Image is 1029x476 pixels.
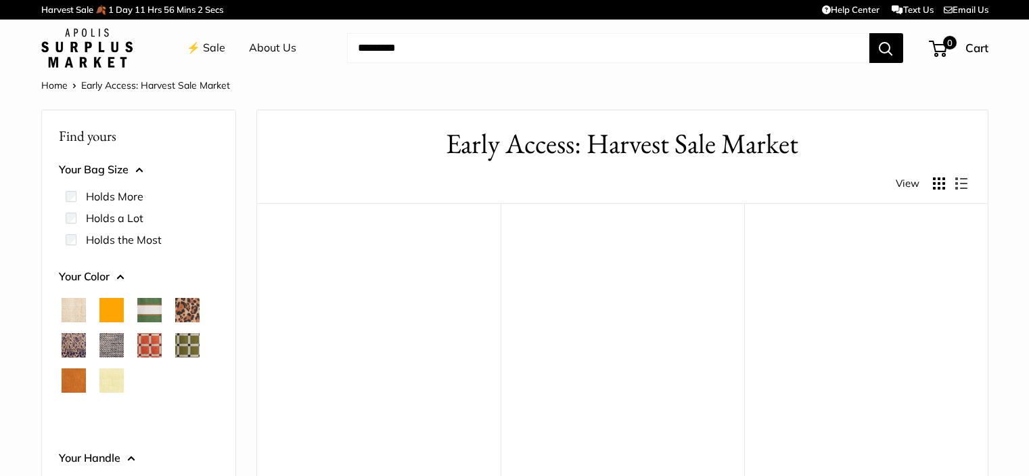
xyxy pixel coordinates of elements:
[137,368,162,393] button: Mint Sorbet
[86,210,143,226] label: Holds a Lot
[187,38,225,58] a: ⚡️ Sale
[965,41,988,55] span: Cart
[41,28,133,68] img: Apolis: Surplus Market
[137,298,162,322] button: Court Green
[99,368,124,393] button: Daisy
[62,368,86,393] button: Cognac
[175,333,200,358] button: Chenille Window Sage
[135,4,145,15] span: 11
[892,4,933,15] a: Text Us
[99,333,124,358] button: Chambray
[514,237,731,454] a: Market Tote in MustangMarket Tote in Mustang
[869,33,903,63] button: Search
[175,368,200,393] button: Mustang
[86,188,143,204] label: Holds More
[116,4,133,15] span: Day
[99,298,124,322] button: Orange
[62,404,86,428] button: White Porcelain
[62,298,86,322] button: Natural
[59,267,219,287] button: Your Color
[62,333,86,358] button: Blue Porcelain
[930,37,988,59] a: 0 Cart
[59,123,219,149] p: Find yours
[164,4,175,15] span: 56
[896,174,919,193] span: View
[59,448,219,469] button: Your Handle
[933,177,945,190] button: Display products as grid
[277,124,967,164] h1: Early Access: Harvest Sale Market
[347,33,869,63] input: Search...
[41,77,230,94] nav: Breadcrumb
[205,4,223,15] span: Secs
[944,4,988,15] a: Email Us
[249,38,296,58] a: About Us
[942,36,956,49] span: 0
[175,298,200,322] button: Cheetah
[822,4,879,15] a: Help Center
[137,333,162,358] button: Chenille Window Brick
[86,232,162,248] label: Holds the Most
[81,79,230,91] span: Early Access: Harvest Sale Market
[177,4,196,15] span: Mins
[41,79,68,91] a: Home
[59,160,219,180] button: Your Bag Size
[198,4,203,15] span: 2
[955,177,967,190] button: Display products as list
[758,237,974,454] a: Market Bag in MustangMarket Bag in Mustang
[147,4,162,15] span: Hrs
[108,4,114,15] span: 1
